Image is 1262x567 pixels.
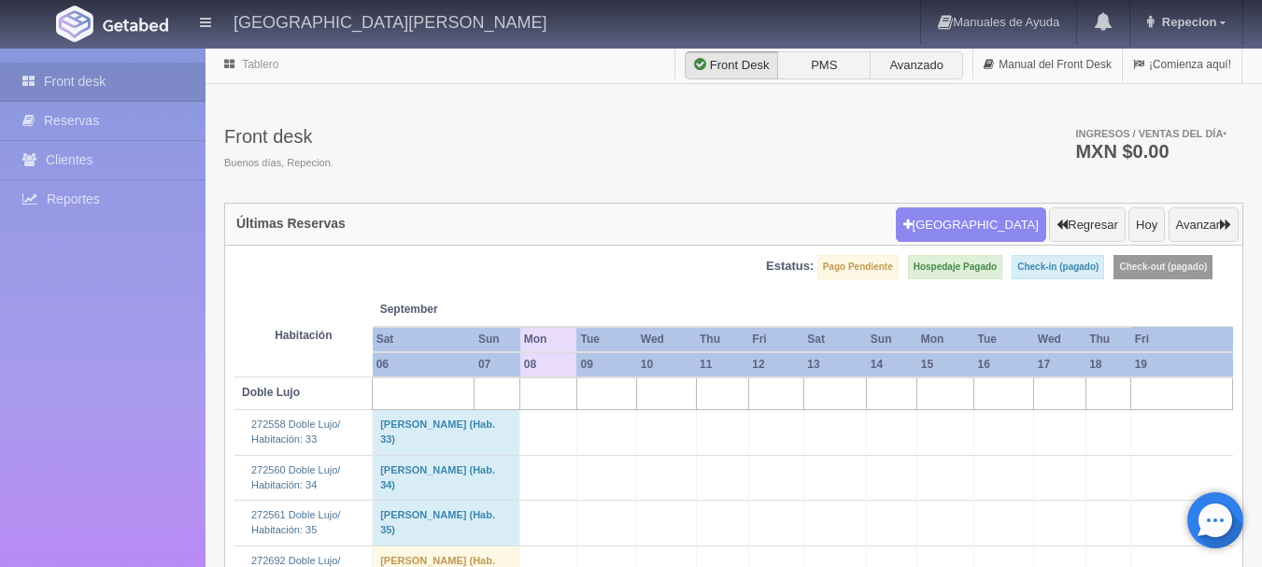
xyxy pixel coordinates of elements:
th: Sun [867,327,917,352]
th: 09 [576,352,636,377]
a: ¡Comienza aquí! [1123,47,1241,83]
th: 06 [373,352,475,377]
th: 17 [1034,352,1085,377]
button: Regresar [1049,207,1125,243]
th: Thu [696,327,748,352]
th: 18 [1085,352,1130,377]
a: Manual del Front Desk [973,47,1122,83]
th: 19 [1131,352,1233,377]
h3: Front desk [224,126,333,147]
th: Sat [803,327,866,352]
label: Check-out (pagado) [1113,255,1212,279]
strong: Habitación [275,329,332,342]
th: Sat [373,327,475,352]
span: Ingresos / Ventas del día [1075,128,1227,139]
th: Thu [1085,327,1130,352]
h3: MXN $0.00 [1075,142,1227,161]
label: Front Desk [685,51,778,79]
span: Buenos días, Repecion. [224,156,333,171]
th: Wed [637,327,696,352]
th: Tue [973,327,1033,352]
th: Fri [748,327,803,352]
img: Getabed [103,18,168,32]
b: Doble Lujo [242,386,300,399]
a: Tablero [242,58,278,71]
h4: Últimas Reservas [236,217,346,231]
th: Fri [1131,327,1233,352]
td: [PERSON_NAME] (Hab. 33) [373,410,520,455]
th: Tue [576,327,636,352]
label: Avanzado [870,51,963,79]
span: Repecion [1157,15,1217,29]
th: 11 [696,352,748,377]
button: Avanzar [1169,207,1239,243]
a: 272560 Doble Lujo/Habitación: 34 [251,464,340,490]
th: Mon [917,327,974,352]
th: 16 [973,352,1033,377]
h4: [GEOGRAPHIC_DATA][PERSON_NAME] [234,9,546,33]
th: Sun [475,327,520,352]
img: Getabed [56,6,93,42]
label: Estatus: [766,258,814,276]
button: Hoy [1128,207,1165,243]
td: [PERSON_NAME] (Hab. 35) [373,501,520,546]
label: Check-in (pagado) [1012,255,1104,279]
th: 12 [748,352,803,377]
label: Hospedaje Pagado [908,255,1002,279]
span: September [380,302,513,318]
th: 14 [867,352,917,377]
a: 272561 Doble Lujo/Habitación: 35 [251,509,340,535]
th: Mon [520,327,577,352]
button: [GEOGRAPHIC_DATA] [896,207,1046,243]
th: 15 [917,352,974,377]
th: 10 [637,352,696,377]
th: Wed [1034,327,1085,352]
th: 08 [520,352,577,377]
label: PMS [777,51,871,79]
label: Pago Pendiente [817,255,899,279]
td: [PERSON_NAME] (Hab. 34) [373,455,520,500]
th: 13 [803,352,866,377]
a: 272558 Doble Lujo/Habitación: 33 [251,418,340,445]
th: 07 [475,352,520,377]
